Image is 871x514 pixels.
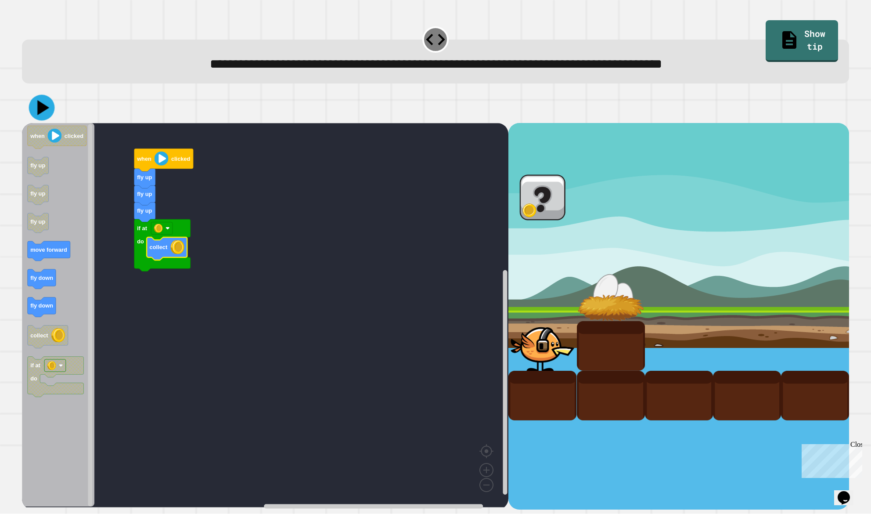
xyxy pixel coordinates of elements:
[30,376,37,383] text: do
[137,191,152,197] text: fly up
[22,123,509,510] div: Blockly Workspace
[766,20,838,62] a: Show tip
[171,156,190,162] text: clicked
[30,363,40,369] text: if at
[4,4,61,56] div: Chat with us now!Close
[137,156,151,162] text: when
[30,218,45,225] text: fly up
[30,133,45,139] text: when
[30,162,45,169] text: fly up
[30,275,53,281] text: fly down
[65,133,83,139] text: clicked
[798,441,862,478] iframe: chat widget
[137,238,144,245] text: do
[149,244,167,250] text: collect
[137,208,152,214] text: fly up
[137,174,152,181] text: fly up
[30,303,53,309] text: fly down
[834,479,862,505] iframe: chat widget
[30,333,48,339] text: collect
[30,246,67,253] text: move forward
[30,190,45,197] text: fly up
[137,225,147,232] text: if at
